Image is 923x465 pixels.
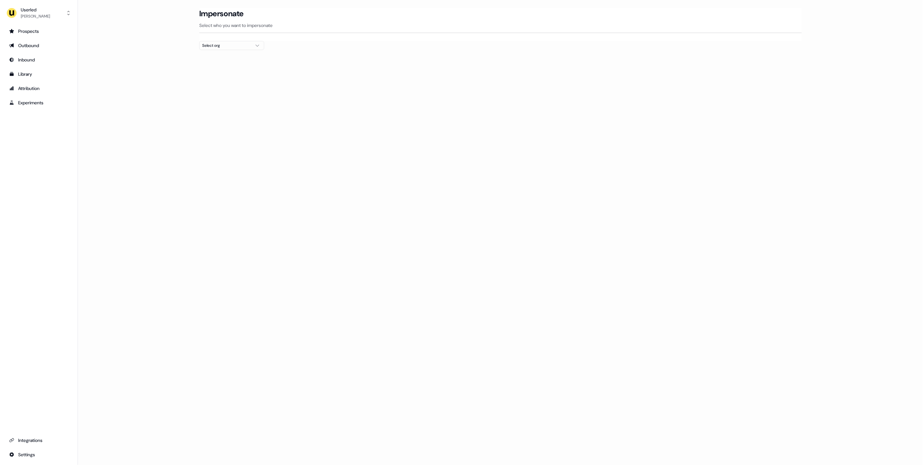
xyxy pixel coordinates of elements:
h3: Impersonate [199,9,244,19]
a: Go to templates [5,69,72,79]
p: Select who you want to impersonate [199,22,802,29]
a: Go to outbound experience [5,40,72,51]
div: Outbound [9,42,68,49]
div: Integrations [9,437,68,444]
div: Userled [21,6,50,13]
a: Go to prospects [5,26,72,36]
div: Library [9,71,68,77]
div: Settings [9,451,68,458]
button: Userled[PERSON_NAME] [5,5,72,21]
a: Go to integrations [5,449,72,460]
a: Go to experiments [5,97,72,108]
div: Prospects [9,28,68,34]
div: Inbound [9,57,68,63]
a: Go to attribution [5,83,72,94]
div: Select org [202,42,251,49]
a: Go to integrations [5,435,72,446]
a: Go to Inbound [5,55,72,65]
button: Select org [199,41,264,50]
div: Experiments [9,99,68,106]
div: [PERSON_NAME] [21,13,50,19]
div: Attribution [9,85,68,92]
